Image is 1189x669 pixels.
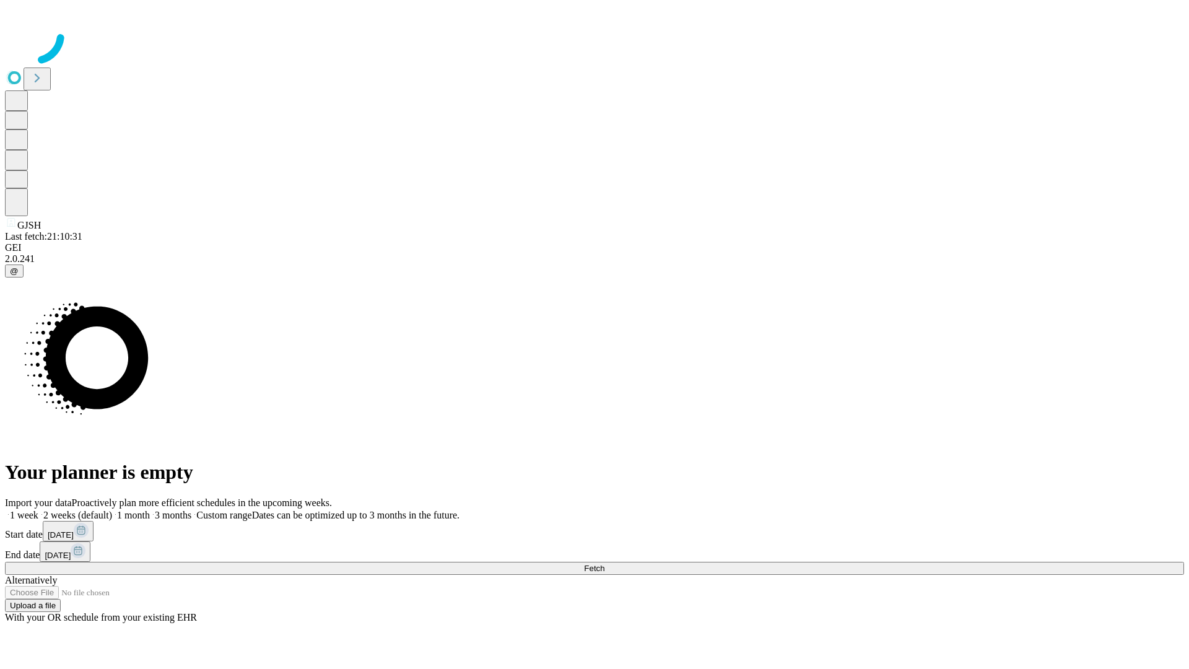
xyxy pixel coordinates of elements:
[5,612,197,623] span: With your OR schedule from your existing EHR
[5,521,1184,541] div: Start date
[117,510,150,520] span: 1 month
[584,564,604,573] span: Fetch
[5,562,1184,575] button: Fetch
[45,551,71,560] span: [DATE]
[5,599,61,612] button: Upload a file
[17,220,41,230] span: GJSH
[10,266,19,276] span: @
[72,497,332,508] span: Proactively plan more efficient schedules in the upcoming weeks.
[252,510,459,520] span: Dates can be optimized up to 3 months in the future.
[196,510,251,520] span: Custom range
[10,510,38,520] span: 1 week
[43,510,112,520] span: 2 weeks (default)
[40,541,90,562] button: [DATE]
[5,265,24,278] button: @
[5,575,57,585] span: Alternatively
[155,510,191,520] span: 3 months
[5,253,1184,265] div: 2.0.241
[5,497,72,508] span: Import your data
[43,521,94,541] button: [DATE]
[48,530,74,540] span: [DATE]
[5,242,1184,253] div: GEI
[5,461,1184,484] h1: Your planner is empty
[5,541,1184,562] div: End date
[5,231,82,242] span: Last fetch: 21:10:31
